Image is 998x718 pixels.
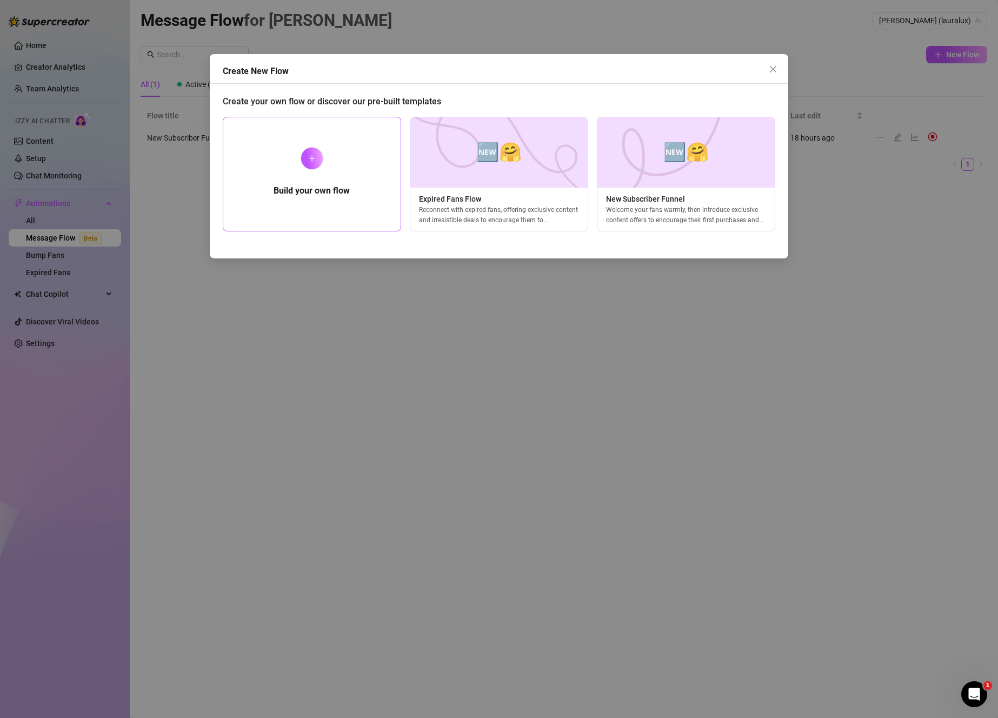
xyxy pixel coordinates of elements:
span: 🆕🤗 [663,138,709,167]
button: Close [764,61,782,78]
div: Reconnect with expired fans, offering exclusive content and irresistible deals to encourage them ... [410,205,588,224]
div: Welcome your fans warmly, then introduce exclusive content offers to encourage their first purcha... [597,205,775,224]
span: plus [308,155,316,162]
span: 🆕🤗 [476,138,522,167]
span: close [769,65,777,74]
span: New Subscriber Funnel [597,193,775,205]
span: Expired Fans Flow [410,193,588,205]
h5: Build your own flow [274,184,350,197]
iframe: Intercom live chat [961,681,987,707]
span: Create your own flow or discover our pre-built templates [223,96,441,107]
div: Create New Flow [223,65,788,78]
span: 1 [983,681,992,690]
span: Close [764,65,782,74]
